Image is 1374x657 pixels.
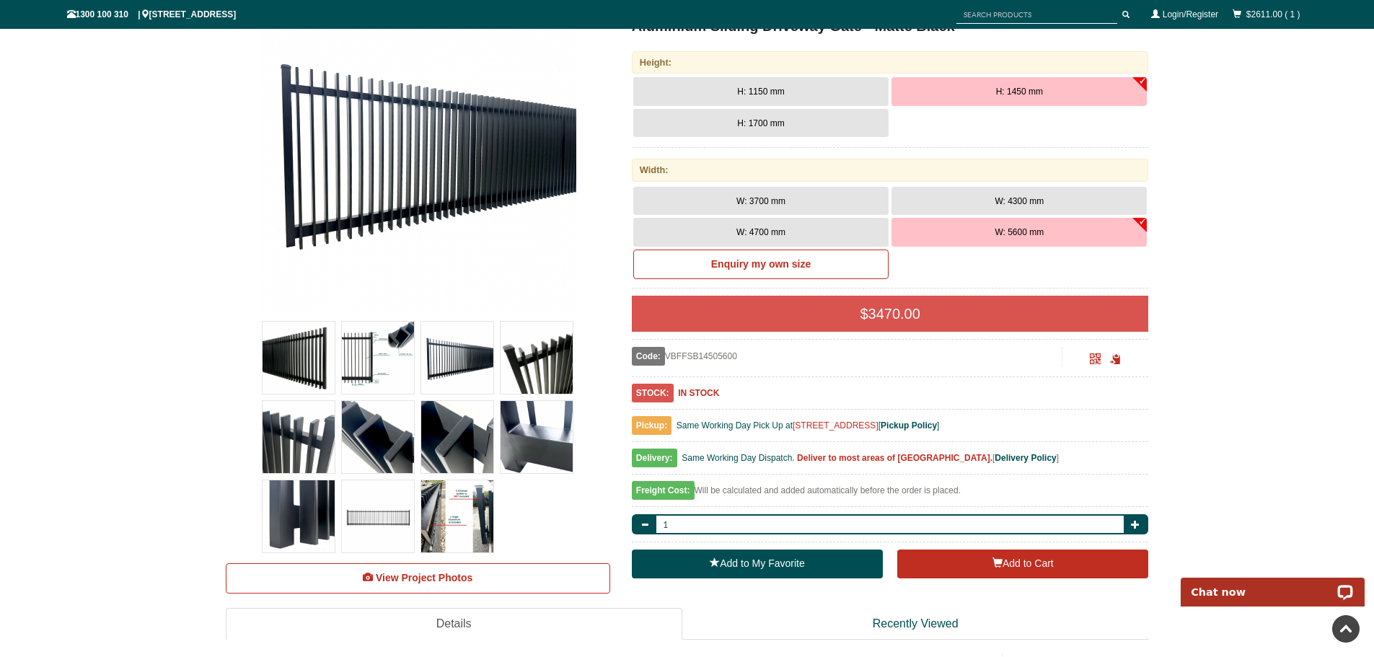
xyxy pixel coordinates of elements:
img: VBFFSB - Ready to Install Fully Welded 65x16mm Vertical Blade - Aluminium Sliding Driveway Gate -... [421,322,493,394]
span: Pickup: [632,416,671,435]
b: Deliver to most areas of [GEOGRAPHIC_DATA]. [797,453,992,463]
div: Will be calculated and added automatically before the order is placed. [632,482,1149,507]
span: W: 3700 mm [736,196,785,206]
span: Code: [632,347,665,366]
span: View Project Photos [376,572,472,583]
a: Add to My Favorite [632,550,883,578]
button: H: 1150 mm [633,77,889,106]
span: H: 1700 mm [737,118,784,128]
a: Recently Viewed [682,608,1149,640]
span: W: 4700 mm [736,227,785,237]
a: $2611.00 ( 1 ) [1246,9,1300,19]
span: H: 1450 mm [996,87,1043,97]
iframe: LiveChat chat widget [1171,561,1374,607]
img: VBFFSB - Ready to Install Fully Welded 65x16mm Vertical Blade - Aluminium Sliding Driveway Gate -... [263,322,335,394]
span: Freight Cost: [632,481,695,500]
a: Details [226,608,682,640]
img: VBFFSB - Ready to Install Fully Welded 65x16mm Vertical Blade - Aluminium Sliding Driveway Gate -... [342,401,414,473]
div: $ [632,296,1149,332]
img: VBFFSB - Ready to Install Fully Welded 65x16mm Vertical Blade - Aluminium Sliding Driveway Gate -... [263,401,335,473]
span: H: 1150 mm [737,87,784,97]
div: Height: [632,51,1149,74]
a: Login/Register [1163,9,1218,19]
button: Add to Cart [897,550,1148,578]
a: Click to enlarge and scan to share. [1090,356,1101,366]
img: VBFFSB - Ready to Install Fully Welded 65x16mm Vertical Blade - Aluminium Sliding Driveway Gate -... [501,401,573,473]
span: STOCK: [632,384,674,402]
b: Enquiry my own size [711,258,811,270]
img: VBFFSB - Ready to Install Fully Welded 65x16mm Vertical Blade - Aluminium Sliding Driveway Gate -... [501,322,573,394]
div: VBFFSB14505600 [632,347,1062,366]
button: W: 4300 mm [891,187,1147,216]
span: 1300 100 310 | [STREET_ADDRESS] [67,9,237,19]
img: VBFFSB - Ready to Install Fully Welded 65x16mm Vertical Blade - Aluminium Sliding Driveway Gate -... [342,480,414,552]
span: Click to copy the URL [1110,354,1121,365]
b: IN STOCK [678,388,719,398]
span: Delivery: [632,449,677,467]
button: W: 4700 mm [633,218,889,247]
img: VBFFSB - Ready to Install Fully Welded 65x16mm Vertical Blade - Aluminium Sliding Driveway Gate -... [342,322,414,394]
span: 3470.00 [868,306,920,322]
button: H: 1700 mm [633,109,889,138]
a: [STREET_ADDRESS] [793,420,878,431]
a: Pickup Policy [881,420,937,431]
button: W: 3700 mm [633,187,889,216]
a: Enquiry my own size [633,250,889,280]
button: H: 1450 mm [891,77,1147,106]
span: Same Working Day Pick Up at [ ] [677,420,940,431]
button: W: 5600 mm [891,218,1147,247]
div: [ ] [632,449,1149,475]
div: Width: [632,159,1149,181]
img: VBFFSB - Ready to Install Fully Welded 65x16mm Vertical Blade - Aluminium Sliding Driveway Gate -... [421,401,493,473]
a: View Project Photos [226,563,610,594]
a: Delivery Policy [995,453,1056,463]
span: W: 4300 mm [995,196,1044,206]
img: VBFFSB - Ready to Install Fully Welded 65x16mm Vertical Blade - Aluminium Sliding Driveway Gate -... [421,480,493,552]
input: SEARCH PRODUCTS [956,6,1117,24]
img: VBFFSB - Ready to Install Fully Welded 65x16mm Vertical Blade - Aluminium Sliding Driveway Gate -... [263,480,335,552]
span: Same Working Day Dispatch. [682,453,795,463]
span: W: 5600 mm [995,227,1044,237]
